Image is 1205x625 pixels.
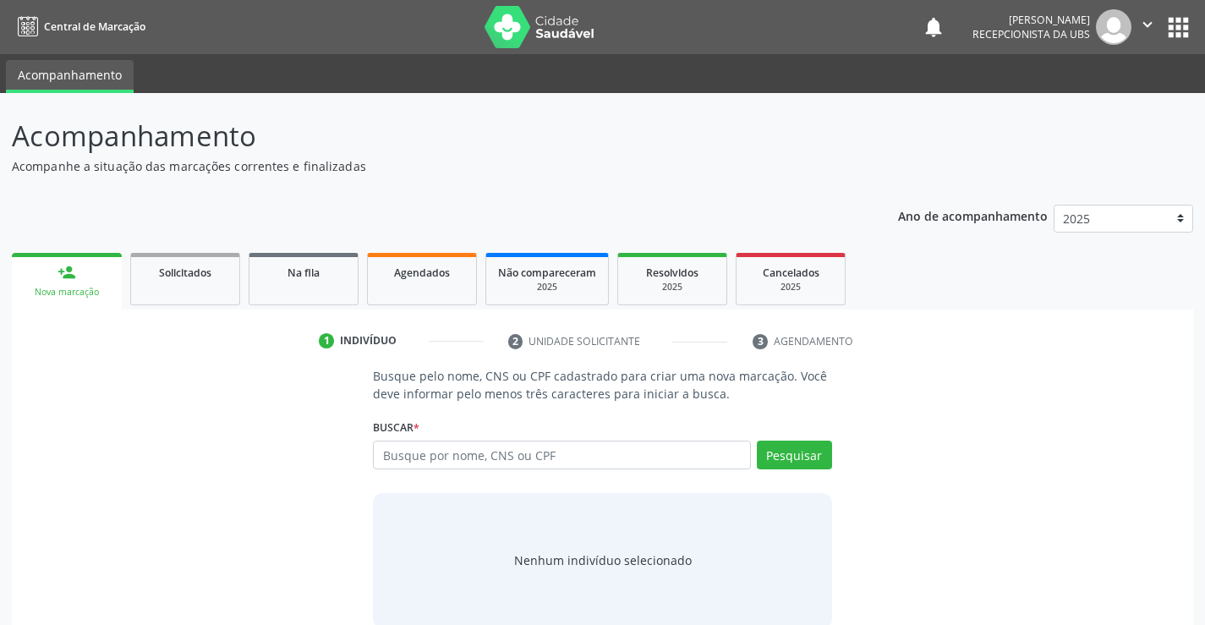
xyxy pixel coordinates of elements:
[373,441,750,469] input: Busque por nome, CNS ou CPF
[1131,9,1164,45] button: 
[898,205,1048,226] p: Ano de acompanhamento
[24,286,110,299] div: Nova marcação
[340,333,397,348] div: Indivíduo
[757,441,832,469] button: Pesquisar
[1138,15,1157,34] i: 
[373,367,831,403] p: Busque pelo nome, CNS ou CPF cadastrado para criar uma nova marcação. Você deve informar pelo men...
[44,19,145,34] span: Central de Marcação
[763,266,819,280] span: Cancelados
[1164,13,1193,42] button: apps
[514,551,692,569] div: Nenhum indivíduo selecionado
[1096,9,1131,45] img: img
[288,266,320,280] span: Na fila
[12,115,839,157] p: Acompanhamento
[922,15,945,39] button: notifications
[159,266,211,280] span: Solicitados
[748,281,833,293] div: 2025
[972,13,1090,27] div: [PERSON_NAME]
[498,266,596,280] span: Não compareceram
[12,157,839,175] p: Acompanhe a situação das marcações correntes e finalizadas
[972,27,1090,41] span: Recepcionista da UBS
[498,281,596,293] div: 2025
[319,333,334,348] div: 1
[58,263,76,282] div: person_add
[394,266,450,280] span: Agendados
[6,60,134,93] a: Acompanhamento
[630,281,715,293] div: 2025
[373,414,419,441] label: Buscar
[646,266,698,280] span: Resolvidos
[12,13,145,41] a: Central de Marcação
